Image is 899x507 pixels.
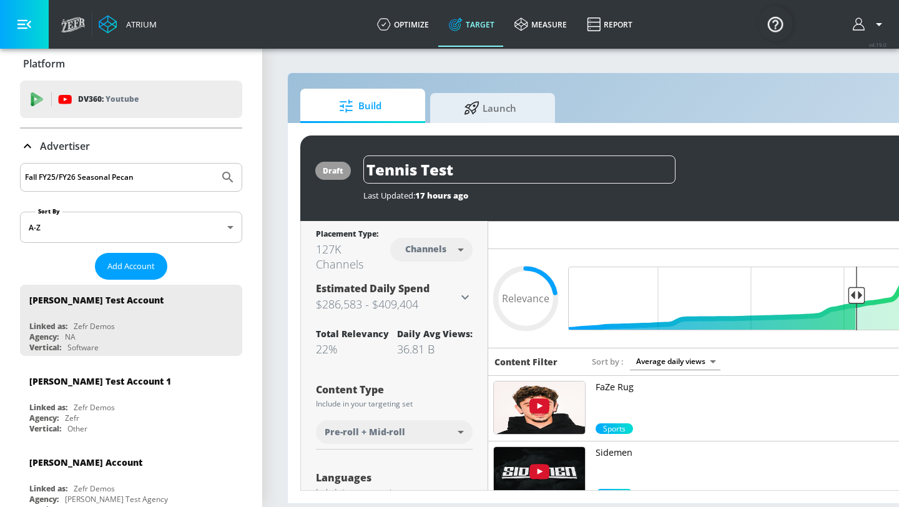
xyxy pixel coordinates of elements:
div: Linked as: [29,483,67,494]
span: Sort by [592,356,624,367]
div: Agency: [29,494,59,505]
div: [PERSON_NAME] Test Account 1 [29,375,171,387]
button: Open Resource Center [758,6,793,41]
div: Zefr [65,413,79,423]
div: Average daily views [630,353,720,370]
div: 36.81 B [397,342,473,357]
div: 22% [316,342,389,357]
div: Linked as: [29,402,67,413]
span: Estimated Daily Spend [316,282,430,295]
div: 30.0% [596,423,633,434]
div: Agency: [29,413,59,423]
span: v 4.19.0 [869,41,887,48]
a: Target [439,2,504,47]
span: 17 hours ago [415,190,468,201]
div: Include in your targeting set [316,488,473,496]
div: [PERSON_NAME] Test Account 1Linked as:Zefr DemosAgency:ZefrVertical:Other [20,366,242,437]
p: Advertiser [40,139,90,153]
p: Platform [23,57,65,71]
button: Add Account [95,253,167,280]
input: Search by name [25,169,214,185]
div: 70.0% [596,489,633,500]
div: Atrium [121,19,157,30]
div: [PERSON_NAME] Account [29,456,142,468]
img: UUilwZiBBfI9X6yiZRzWty8Q [494,381,585,434]
h3: $286,583 - $409,404 [316,295,458,313]
div: Estimated Daily Spend$286,583 - $409,404 [316,282,473,313]
div: Daily Avg Views: [397,328,473,340]
div: DV360: Youtube [20,81,242,118]
div: Zefr Demos [74,321,115,332]
div: [PERSON_NAME] Test Account [29,294,164,306]
div: Placement Type: [316,229,390,242]
div: 127K Channels [316,242,390,272]
a: Atrium [99,15,157,34]
span: Relevance [502,293,549,303]
div: [PERSON_NAME] Test AccountLinked as:Zefr DemosAgency:NAVertical:Software [20,285,242,356]
h6: Content Filter [494,356,558,368]
span: Sports [596,489,633,500]
span: Add Account [107,259,155,273]
label: Sort By [36,207,62,215]
button: Submit Search [214,164,242,191]
div: Other [67,423,87,434]
div: Linked as: [29,321,67,332]
div: Vertical: [29,342,61,353]
div: Zefr Demos [74,483,115,494]
a: Report [577,2,642,47]
div: Total Relevancy [316,328,389,340]
div: NA [65,332,76,342]
div: Platform [20,46,242,81]
span: Sports [596,423,633,434]
span: Build [313,91,408,121]
img: UUDogdKl7t7NHzQ95aEwkdMw [494,447,585,500]
div: Include in your targeting set [316,400,473,408]
div: Vertical: [29,423,61,434]
a: measure [504,2,577,47]
div: A-Z [20,212,242,243]
div: draft [323,165,343,176]
p: Youtube [106,92,139,106]
a: optimize [367,2,439,47]
div: Software [67,342,99,353]
div: Advertiser [20,129,242,164]
p: DV360: [78,92,139,106]
div: Languages [316,473,473,483]
div: [PERSON_NAME] Test Agency [65,494,168,505]
span: Launch [443,93,538,123]
span: Pre-roll + Mid-roll [325,426,405,438]
div: Content Type [316,385,473,395]
div: Zefr Demos [74,402,115,413]
div: Agency: [29,332,59,342]
div: Channels [399,244,453,254]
